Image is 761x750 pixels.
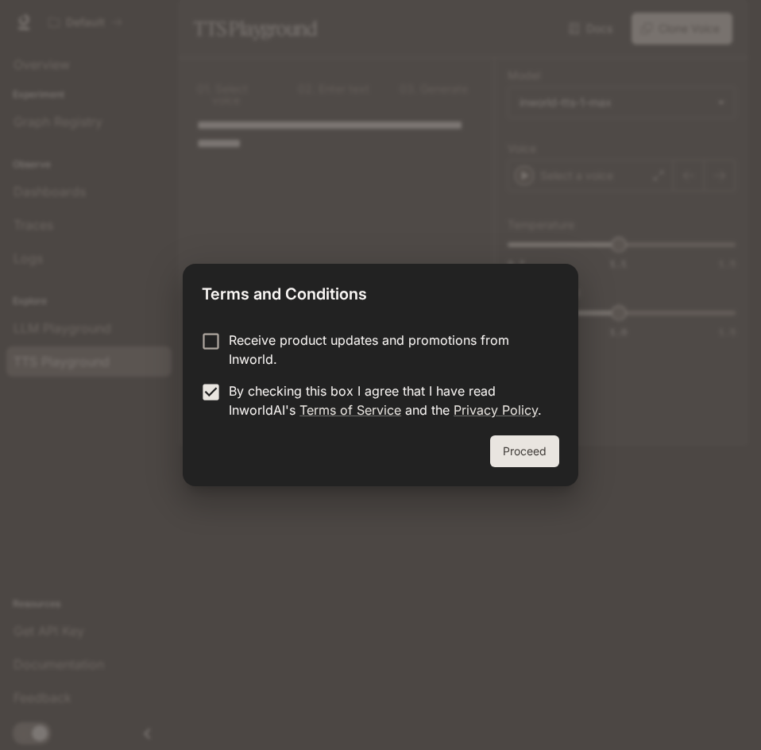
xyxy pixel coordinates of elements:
p: Receive product updates and promotions from Inworld. [229,331,547,369]
a: Terms of Service [299,402,401,418]
button: Proceed [490,435,559,467]
p: By checking this box I agree that I have read InworldAI's and the . [229,381,547,419]
h2: Terms and Conditions [183,264,578,318]
a: Privacy Policy [454,402,538,418]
